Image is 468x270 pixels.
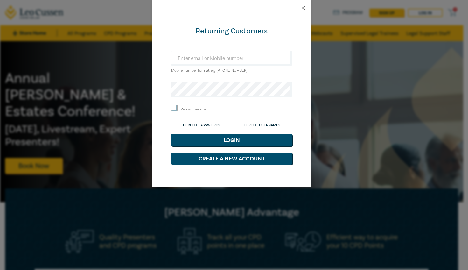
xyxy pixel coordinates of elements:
[183,123,220,128] a: Forgot Password?
[171,153,292,165] button: Create a New Account
[171,68,248,73] small: Mobile number format e.g [PHONE_NUMBER]
[244,123,280,128] a: Forgot Username?
[171,26,292,36] div: Returning Customers
[300,5,306,11] button: Close
[171,134,292,146] button: Login
[181,107,206,112] label: Remember me
[171,51,292,66] input: Enter email or Mobile number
